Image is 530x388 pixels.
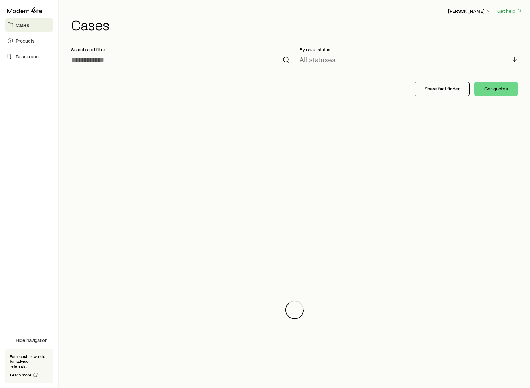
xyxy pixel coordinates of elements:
[16,22,29,28] span: Cases
[71,46,290,53] p: Search and filter
[71,17,523,32] h1: Cases
[10,354,49,369] p: Earn cash rewards for advisor referrals.
[5,349,53,383] div: Earn cash rewards for advisor referrals.Learn more
[448,8,492,14] p: [PERSON_NAME]
[474,82,518,96] button: Get quotes
[415,82,470,96] button: Share fact finder
[5,50,53,63] a: Resources
[448,8,492,15] button: [PERSON_NAME]
[16,38,35,44] span: Products
[425,86,460,92] p: Share fact finder
[10,373,32,377] span: Learn more
[5,333,53,347] button: Hide navigation
[16,53,39,60] span: Resources
[5,34,53,47] a: Products
[497,8,523,15] button: Get help
[299,46,518,53] p: By case status
[16,337,48,343] span: Hide navigation
[5,18,53,32] a: Cases
[299,55,336,64] p: All statuses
